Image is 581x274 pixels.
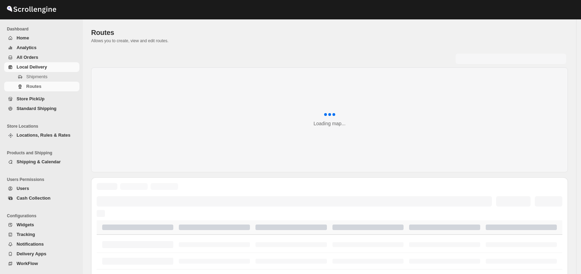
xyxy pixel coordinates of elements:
[4,259,79,268] button: WorkFlow
[4,72,79,82] button: Shipments
[26,74,47,79] span: Shipments
[17,195,50,201] span: Cash Collection
[17,96,45,101] span: Store PickUp
[17,64,47,70] span: Local Delivery
[17,55,38,60] span: All Orders
[313,120,346,127] div: Loading map...
[4,193,79,203] button: Cash Collection
[4,184,79,193] button: Users
[17,186,29,191] span: Users
[91,38,568,44] p: Allows you to create, view and edit routes.
[7,124,79,129] span: Store Locations
[4,239,79,249] button: Notifications
[17,35,29,40] span: Home
[17,241,44,247] span: Notifications
[17,106,57,111] span: Standard Shipping
[7,26,79,32] span: Dashboard
[17,45,37,50] span: Analytics
[17,222,34,227] span: Widgets
[4,130,79,140] button: Locations, Rules & Rates
[7,213,79,219] span: Configurations
[26,84,41,89] span: Routes
[4,43,79,53] button: Analytics
[4,82,79,91] button: Routes
[17,232,35,237] span: Tracking
[4,157,79,167] button: Shipping & Calendar
[7,150,79,156] span: Products and Shipping
[91,29,114,36] span: Routes
[4,249,79,259] button: Delivery Apps
[4,33,79,43] button: Home
[17,261,38,266] span: WorkFlow
[4,230,79,239] button: Tracking
[17,159,61,164] span: Shipping & Calendar
[17,133,70,138] span: Locations, Rules & Rates
[4,53,79,62] button: All Orders
[4,220,79,230] button: Widgets
[17,251,46,256] span: Delivery Apps
[7,177,79,182] span: Users Permissions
